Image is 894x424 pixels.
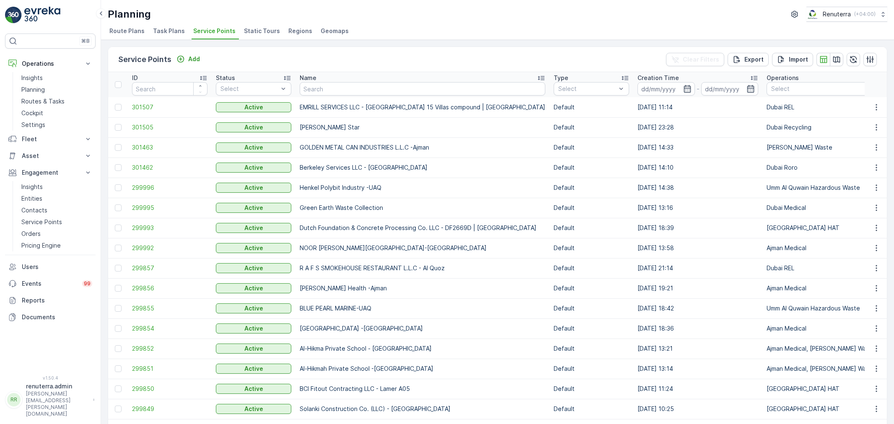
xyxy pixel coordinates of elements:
[633,198,762,218] td: [DATE] 13:16
[132,304,207,313] a: 299855
[767,365,876,373] p: Ajman Medical, [PERSON_NAME] Waste
[18,96,96,107] a: Routes & Tasks
[193,27,236,35] span: Service Points
[7,393,21,406] div: RR
[115,325,122,332] div: Toggle Row Selected
[244,163,263,172] p: Active
[132,224,207,232] span: 299993
[26,390,89,417] p: [PERSON_NAME][EMAIL_ADDRESS][PERSON_NAME][DOMAIN_NAME]
[115,104,122,111] div: Toggle Row Selected
[21,218,62,226] p: Service Points
[115,345,122,352] div: Toggle Row Selected
[115,144,122,151] div: Toggle Row Selected
[244,184,263,192] p: Active
[115,365,122,372] div: Toggle Row Selected
[633,178,762,198] td: [DATE] 14:38
[244,264,263,272] p: Active
[300,365,545,373] p: Al-Hikmah Private School -[GEOGRAPHIC_DATA]
[633,298,762,318] td: [DATE] 18:42
[216,183,291,193] button: Active
[21,206,47,215] p: Contacts
[22,152,79,160] p: Asset
[18,72,96,84] a: Insights
[244,385,263,393] p: Active
[244,405,263,413] p: Active
[767,264,876,272] p: Dubai REL
[132,74,138,82] p: ID
[633,158,762,178] td: [DATE] 14:10
[118,54,171,65] p: Service Points
[806,7,887,22] button: Renuterra(+04:00)
[21,183,43,191] p: Insights
[767,163,876,172] p: Dubai Roro
[22,168,79,177] p: Engagement
[216,223,291,233] button: Active
[109,27,145,35] span: Route Plans
[115,285,122,292] div: Toggle Row Selected
[244,204,263,212] p: Active
[216,203,291,213] button: Active
[132,405,207,413] a: 299849
[767,304,876,313] p: Umm Al Quwain Hazardous Waste
[5,164,96,181] button: Engagement
[300,344,545,353] p: Al-Hikma Private School - [GEOGRAPHIC_DATA]
[244,143,263,152] p: Active
[300,82,545,96] input: Search
[244,324,263,333] p: Active
[132,163,207,172] a: 301462
[244,304,263,313] p: Active
[767,324,876,333] p: Ajman Medical
[132,385,207,393] a: 299850
[244,27,280,35] span: Static Tours
[216,74,235,82] p: Status
[132,244,207,252] a: 299992
[24,7,60,23] img: logo_light-DOdMpM7g.png
[300,163,545,172] p: Berkeley Services LLC - [GEOGRAPHIC_DATA]
[767,204,876,212] p: Dubai Medical
[188,55,200,63] p: Add
[244,244,263,252] p: Active
[18,216,96,228] a: Service Points
[633,137,762,158] td: [DATE] 14:33
[81,38,90,44] p: ⌘B
[18,119,96,131] a: Settings
[132,143,207,152] a: 301463
[554,304,629,313] p: Default
[633,399,762,419] td: [DATE] 10:25
[558,85,616,93] p: Select
[132,284,207,292] span: 299856
[132,344,207,353] a: 299852
[132,82,207,96] input: Search
[22,263,92,271] p: Users
[767,143,876,152] p: [PERSON_NAME] Waste
[300,304,545,313] p: BLUE PEARL MARINE-UAQ
[216,263,291,273] button: Active
[173,54,203,64] button: Add
[132,184,207,192] a: 299996
[18,228,96,240] a: Orders
[300,324,545,333] p: [GEOGRAPHIC_DATA] -[GEOGRAPHIC_DATA]
[789,55,808,64] p: Import
[300,103,545,111] p: EMRILL SERVICES LLC - [GEOGRAPHIC_DATA] 15 Villas compound | [GEOGRAPHIC_DATA]
[637,74,679,82] p: Creation Time
[806,10,819,19] img: Screenshot_2024-07-26_at_13.33.01.png
[84,280,91,287] p: 99
[683,55,719,64] p: Clear Filters
[554,385,629,393] p: Default
[666,53,724,66] button: Clear Filters
[767,224,876,232] p: [GEOGRAPHIC_DATA] HAT
[216,243,291,253] button: Active
[244,224,263,232] p: Active
[554,204,629,212] p: Default
[18,240,96,251] a: Pricing Engine
[132,365,207,373] span: 299851
[300,284,545,292] p: [PERSON_NAME] Health -Ajman
[216,163,291,173] button: Active
[767,405,876,413] p: [GEOGRAPHIC_DATA] HAT
[300,244,545,252] p: NOOR [PERSON_NAME][GEOGRAPHIC_DATA]-[GEOGRAPHIC_DATA]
